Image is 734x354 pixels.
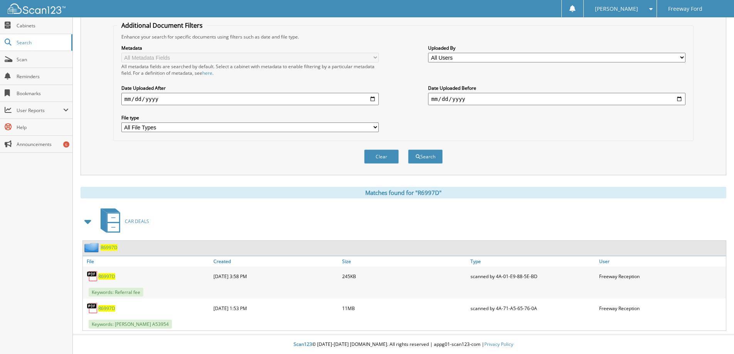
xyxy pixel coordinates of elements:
[89,320,172,329] span: Keywords: [PERSON_NAME] A53954
[595,7,638,11] span: [PERSON_NAME]
[96,206,149,237] a: CAR DEALS
[17,22,69,29] span: Cabinets
[81,187,726,198] div: Matches found for "R6997D"
[63,141,69,148] div: 6
[428,93,685,105] input: end
[428,85,685,91] label: Date Uploaded Before
[8,3,66,14] img: scan123-logo-white.svg
[121,85,379,91] label: Date Uploaded After
[83,256,212,267] a: File
[98,273,115,280] a: R6997D
[17,107,63,114] span: User Reports
[101,244,118,251] a: R6997D
[17,56,69,63] span: Scan
[118,34,689,40] div: Enhance your search for specific documents using filters such as date and file type.
[84,243,101,252] img: folder2.png
[121,114,379,121] label: File type
[469,256,597,267] a: Type
[340,300,469,316] div: 11MB
[364,149,399,164] button: Clear
[469,300,597,316] div: scanned by 4A-71-A5-65-76-0A
[597,268,726,284] div: Freeway Reception
[408,149,443,164] button: Search
[89,288,143,297] span: Keywords: Referral fee
[340,268,469,284] div: 245KB
[294,341,312,347] span: Scan123
[125,218,149,225] span: CAR DEALS
[668,7,702,11] span: Freeway Ford
[695,317,734,354] iframe: Chat Widget
[73,335,734,354] div: © [DATE]-[DATE] [DOMAIN_NAME]. All rights reserved | appg01-scan123-com |
[17,124,69,131] span: Help
[121,93,379,105] input: start
[87,270,98,282] img: PDF.png
[17,141,69,148] span: Announcements
[212,268,340,284] div: [DATE] 3:58 PM
[597,256,726,267] a: User
[17,90,69,97] span: Bookmarks
[202,70,212,76] a: here
[212,256,340,267] a: Created
[340,256,469,267] a: Size
[469,268,597,284] div: scanned by 4A-01-E9-88-5E-BD
[428,45,685,51] label: Uploaded By
[212,300,340,316] div: [DATE] 1:53 PM
[121,45,379,51] label: Metadata
[118,21,207,30] legend: Additional Document Filters
[98,305,115,312] a: R6997D
[121,63,379,76] div: All metadata fields are searched by default. Select a cabinet with metadata to enable filtering b...
[597,300,726,316] div: Freeway Reception
[484,341,513,347] a: Privacy Policy
[17,73,69,80] span: Reminders
[87,302,98,314] img: PDF.png
[17,39,67,46] span: Search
